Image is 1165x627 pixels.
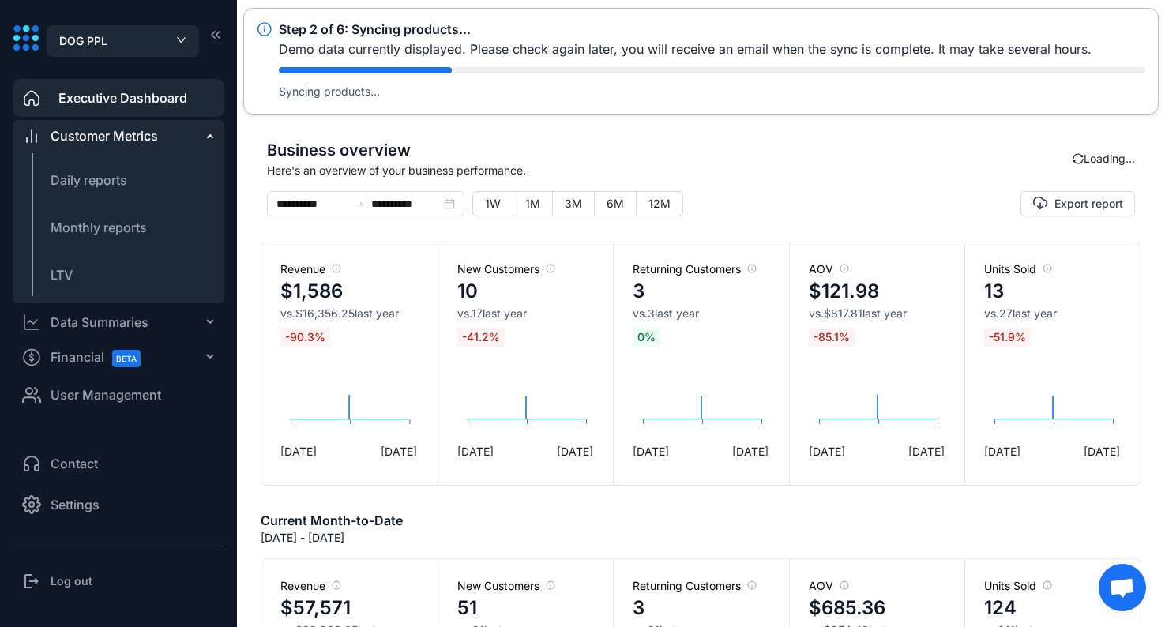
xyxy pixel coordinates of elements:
span: Contact [51,454,98,473]
span: vs. $16,356.25 last year [280,306,399,321]
span: Daily reports [51,172,127,188]
p: [DATE] - [DATE] [261,530,344,546]
span: 1M [525,197,540,210]
span: 6M [607,197,624,210]
span: Units Sold [984,578,1052,594]
span: down [176,36,186,44]
span: [DATE] [984,443,1020,460]
span: Executive Dashboard [58,88,187,107]
span: Here's an overview of your business performance. [267,162,1073,178]
span: vs. 3 last year [633,306,699,321]
span: AOV [809,261,849,277]
span: swap-right [352,197,365,210]
h4: $685.36 [809,594,885,622]
span: 12M [648,197,671,210]
div: Demo data currently displayed. Please check again later, you will receive an email when the sync ... [279,41,1092,57]
div: Customer Metrics [51,126,158,145]
h6: Current Month-to-Date [261,511,403,530]
h4: 13 [984,277,1004,306]
h4: 3 [633,277,645,306]
span: sync [1072,152,1084,164]
span: Monthly reports [51,220,147,235]
span: [DATE] [381,443,417,460]
span: vs. 17 last year [457,306,527,321]
span: Revenue [280,261,341,277]
span: -90.3 % [280,328,330,347]
span: 1W [485,197,501,210]
span: New Customers [457,578,555,594]
span: Business overview [267,138,1073,162]
button: DOG PPL [47,25,199,57]
span: 0 % [633,328,660,347]
span: -51.9 % [984,328,1031,347]
span: -41.2 % [457,328,505,347]
span: Settings [51,495,100,514]
span: Financial [51,340,155,375]
span: [DATE] [908,443,945,460]
span: BETA [112,350,141,367]
div: Loading... [1073,150,1135,167]
h4: 124 [984,594,1017,622]
h3: Log out [51,573,92,589]
h4: 51 [457,594,477,622]
span: New Customers [457,261,555,277]
span: DOG PPL [59,32,107,50]
button: Export report [1020,191,1135,216]
span: Units Sold [984,261,1052,277]
span: Revenue [280,578,341,594]
span: [DATE] [809,443,845,460]
span: [DATE] [557,443,593,460]
span: [DATE] [1084,443,1120,460]
h4: $121.98 [809,277,879,306]
span: -85.1 % [809,328,855,347]
span: Returning Customers [633,578,757,594]
span: Returning Customers [633,261,757,277]
span: to [352,197,365,210]
span: LTV [51,267,73,283]
span: Syncing products... [279,82,380,101]
h4: $1,586 [280,277,343,306]
span: User Management [51,385,161,404]
span: vs. 27 last year [984,306,1057,321]
span: [DATE] [280,443,317,460]
span: vs. $817.81 last year [809,306,907,321]
div: Open chat [1099,564,1146,611]
span: 3M [565,197,582,210]
span: [DATE] [457,443,494,460]
div: Data Summaries [51,313,148,332]
h4: 10 [457,277,478,306]
h5: Step 2 of 6: Syncing products... [279,21,471,37]
span: AOV [809,578,849,594]
span: Export report [1054,196,1123,212]
h4: 3 [633,594,645,622]
span: [DATE] [732,443,769,460]
span: [DATE] [633,443,669,460]
h4: $57,571 [280,594,351,622]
